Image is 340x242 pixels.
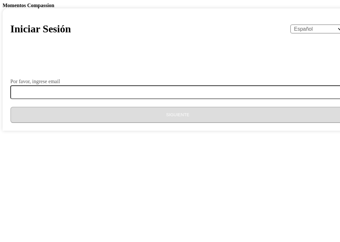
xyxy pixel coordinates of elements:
[10,79,60,84] label: Por favor, ingrese email
[3,3,54,8] b: Momentos Compassion
[10,23,71,35] h1: Iniciar Sesión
